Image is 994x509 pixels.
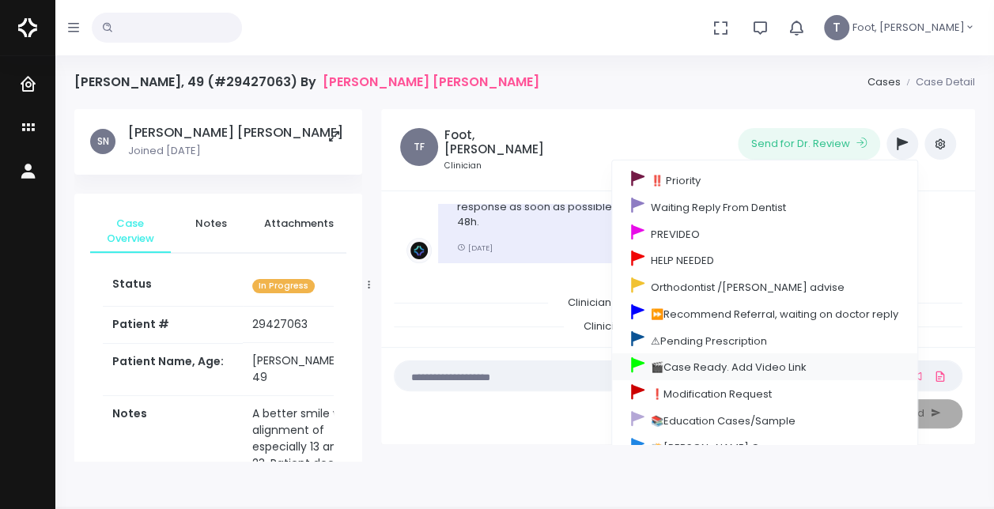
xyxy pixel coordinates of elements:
small: Clinician [444,160,573,172]
img: Logo Horizontal [18,11,37,44]
span: T [824,15,849,40]
th: Status [103,266,243,307]
h5: [PERSON_NAME] [PERSON_NAME] [128,125,343,141]
th: Patient Name, Age: [103,343,243,396]
th: Patient # [103,307,243,344]
h4: [PERSON_NAME], 49 (#29427063) By [74,74,539,89]
a: ‼️ Priority [612,167,917,194]
a: Cases [867,74,900,89]
a: PREVIDEO [612,220,917,247]
a: 📸[PERSON_NAME] Case [612,433,917,460]
a: HELP NEEDED [612,247,917,273]
a: Orthodontist /[PERSON_NAME] advise [612,273,917,300]
a: Waiting Reply From Dentist [612,193,917,220]
a: Add Files [931,362,950,390]
span: Clinician Assigned: [564,314,792,338]
td: [PERSON_NAME], 49 [243,343,368,396]
span: Foot, [PERSON_NAME] [852,20,965,36]
button: Send for Dr. Review [738,128,880,160]
span: TF [400,128,438,166]
span: Clinician Assigned: [548,290,807,315]
a: ❗Modification Request [612,380,917,407]
span: Notes [183,216,239,232]
span: SN [90,129,115,154]
a: 🎬Case Ready. Add Video Link [612,353,917,380]
small: [DATE] [457,243,493,253]
a: ⏩Recommend Referral, waiting on doctor reply [612,300,917,326]
p: Joined [DATE] [128,143,343,159]
div: scrollable content [394,204,962,334]
a: 📚Education Cases/Sample [612,406,917,433]
span: In Progress [252,279,315,294]
span: Attachments [264,216,334,232]
div: scrollable content [74,109,362,462]
span: Case Overview [103,216,158,247]
a: [PERSON_NAME] [PERSON_NAME] [323,74,539,89]
li: Case Detail [900,74,975,90]
a: ⚠Pending Prescription [612,326,917,353]
h5: Foot, [PERSON_NAME] [444,128,573,156]
td: 29427063 [243,307,368,343]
